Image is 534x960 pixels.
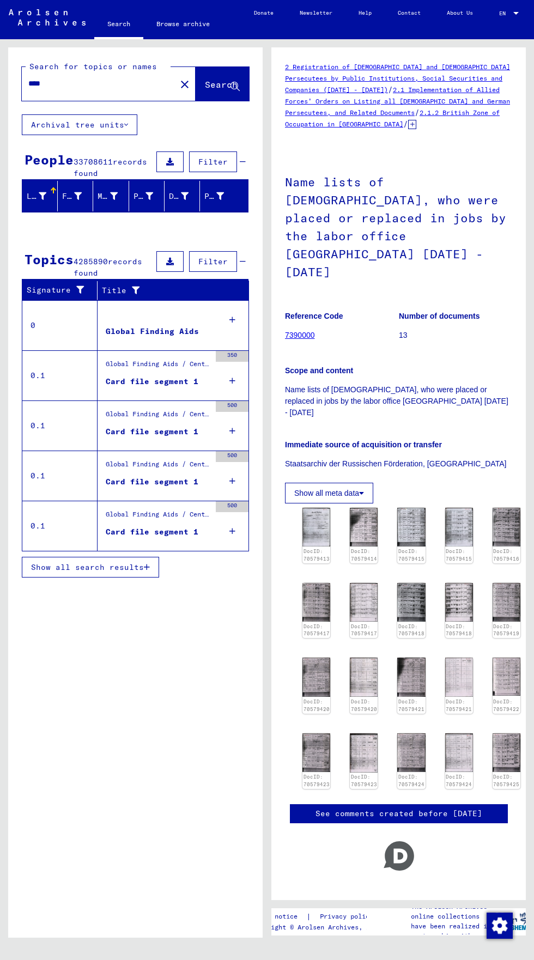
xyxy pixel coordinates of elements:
[398,623,424,637] a: DocID: 70579418
[22,181,58,211] mat-header-cell: Last Name
[350,583,378,622] img: 002.jpg
[27,284,89,296] div: Signature
[285,312,343,320] b: Reference Code
[315,808,482,819] a: See comments created before [DATE]
[22,300,98,350] td: 0
[285,157,512,295] h1: Name lists of [DEMOGRAPHIC_DATA], who were placed or replaced in jobs by the labor office [GEOGRA...
[285,384,512,418] p: Name lists of [DEMOGRAPHIC_DATA], who were placed or replaced in jobs by the labor office [GEOGRA...
[411,921,494,941] p: have been realized in partnership with
[252,911,306,922] a: Legal notice
[397,508,425,547] img: 001.jpg
[304,548,330,562] a: DocID: 70579413
[106,476,198,488] div: Card file segment 1
[174,73,196,95] button: Clear
[169,187,202,205] div: Date of Birth
[445,583,473,622] img: 002.jpg
[302,733,330,773] img: 001.jpg
[133,191,153,202] div: Place of Birth
[204,187,238,205] div: Prisoner #
[22,451,98,501] td: 0.1
[22,400,98,451] td: 0.1
[445,508,473,547] img: 002.jpg
[25,150,74,169] div: People
[302,583,330,622] img: 001.jpg
[397,658,425,697] img: 001.jpg
[388,84,393,94] span: /
[398,698,424,712] a: DocID: 70579421
[106,459,210,475] div: Global Finding Aids / Central Name Index / Cards, which have been separated just before or during...
[178,78,191,91] mat-icon: close
[74,157,147,178] span: records found
[304,774,330,787] a: DocID: 70579423
[93,181,129,211] mat-header-cell: Maiden Name
[285,483,373,503] button: Show all meta data
[196,67,249,101] button: Search
[22,350,98,400] td: 0.1
[398,774,424,787] a: DocID: 70579424
[27,187,60,205] div: Last Name
[398,548,424,562] a: DocID: 70579415
[445,658,473,697] img: 002.jpg
[216,451,248,462] div: 500
[493,658,520,695] img: 001.jpg
[285,458,512,470] p: Staatsarchiv der Russischen Förderation, [GEOGRAPHIC_DATA]
[31,562,144,572] span: Show all search results
[62,187,95,205] div: First Name
[311,911,386,922] a: Privacy policy
[403,119,408,129] span: /
[106,426,198,438] div: Card file segment 1
[22,557,159,578] button: Show all search results
[216,401,248,412] div: 500
[106,509,210,525] div: Global Finding Aids / Central Name Index / Reference cards phonetically ordered, which could not ...
[102,282,238,299] div: Title
[493,548,519,562] a: DocID: 70579416
[399,330,512,341] p: 13
[94,11,143,39] a: Search
[411,902,494,921] p: The Arolsen Archives online collections
[27,282,100,299] div: Signature
[493,623,519,637] a: DocID: 70579419
[446,548,472,562] a: DocID: 70579415
[9,9,86,26] img: Arolsen_neg.svg
[165,181,200,211] mat-header-cell: Date of Birth
[106,376,198,387] div: Card file segment 1
[29,62,157,71] mat-label: Search for topics or names
[216,351,248,362] div: 350
[351,698,377,712] a: DocID: 70579420
[493,774,519,787] a: DocID: 70579425
[204,191,224,202] div: Prisoner #
[98,187,131,205] div: Maiden Name
[22,501,98,551] td: 0.1
[351,548,377,562] a: DocID: 70579414
[22,114,137,135] button: Archival tree units
[198,257,228,266] span: Filter
[216,501,248,512] div: 500
[350,508,378,547] img: 001.jpg
[252,922,386,932] p: Copyright © Arolsen Archives, 2021
[98,191,117,202] div: Maiden Name
[129,181,165,211] mat-header-cell: Place of Birth
[304,623,330,637] a: DocID: 70579417
[499,10,511,16] span: EN
[106,409,210,424] div: Global Finding Aids / Central Name Index / Reference cards and originals, which have been discove...
[397,733,425,773] img: 001.jpg
[198,157,228,167] span: Filter
[399,312,480,320] b: Number of documents
[493,733,520,772] img: 001.jpg
[351,774,377,787] a: DocID: 70579423
[302,658,330,697] img: 001.jpg
[74,157,113,167] span: 33708611
[25,250,74,269] div: Topics
[285,331,315,339] a: 7390000
[446,623,472,637] a: DocID: 70579418
[106,526,198,538] div: Card file segment 1
[27,191,46,202] div: Last Name
[106,359,210,374] div: Global Finding Aids / Central Name Index / Cards that have been scanned during first sequential m...
[285,86,510,117] a: 2.1 Implementation of Allied Forces’ Orders on Listing all [DEMOGRAPHIC_DATA] and German Persecut...
[350,733,378,773] img: 002.jpg
[493,583,520,622] img: 001.jpg
[446,774,472,787] a: DocID: 70579424
[397,583,425,622] img: 001.jpg
[169,191,189,202] div: Date of Birth
[58,181,93,211] mat-header-cell: First Name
